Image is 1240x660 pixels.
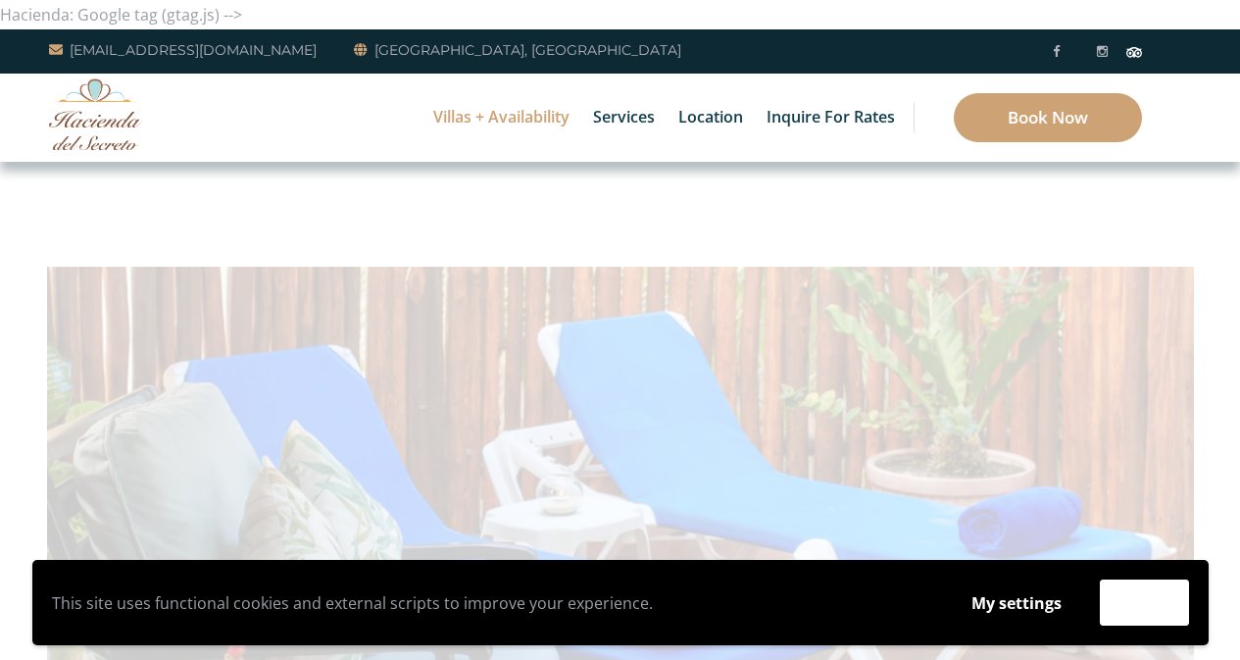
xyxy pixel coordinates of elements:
[49,38,317,62] a: [EMAIL_ADDRESS][DOMAIN_NAME]
[1126,47,1142,57] img: Tripadvisor_logomark.svg
[583,74,665,162] a: Services
[423,74,579,162] a: Villas + Availability
[52,588,933,618] p: This site uses functional cookies and external scripts to improve your experience.
[354,38,681,62] a: [GEOGRAPHIC_DATA], [GEOGRAPHIC_DATA]
[1100,580,1189,626] button: Accept
[49,78,142,150] img: Awesome Logo
[954,93,1142,142] a: Book Now
[669,74,753,162] a: Location
[757,74,905,162] a: Inquire for Rates
[953,581,1080,626] button: My settings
